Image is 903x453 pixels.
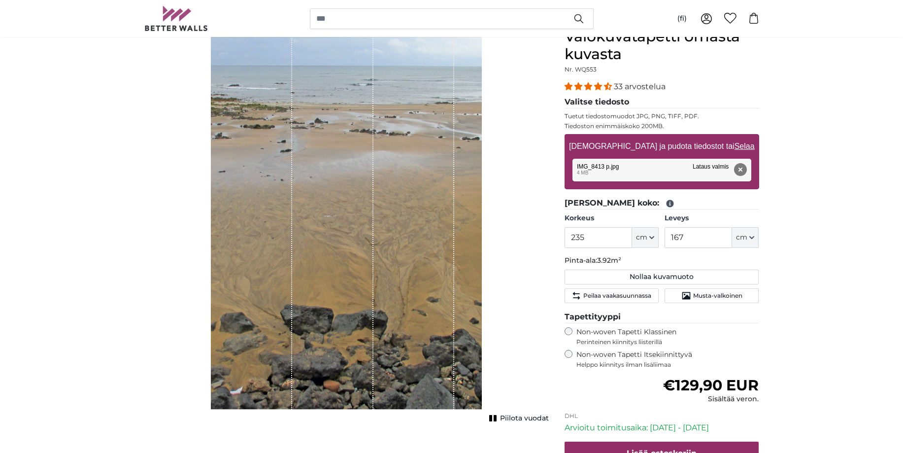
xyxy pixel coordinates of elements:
[614,82,666,91] span: 33 arvostelua
[144,28,549,422] div: 1 of 1
[565,256,759,266] p: Pinta-ala:
[693,292,742,300] span: Musta-valkoinen
[736,233,747,243] span: cm
[565,270,759,284] button: Nollaa kuvamuoto
[636,233,647,243] span: cm
[565,311,759,323] legend: Tapettityyppi
[665,213,759,223] label: Leveys
[565,197,759,209] legend: [PERSON_NAME] koko:
[576,327,759,346] label: Non-woven Tapetti Klassinen
[565,422,759,434] p: Arvioitu toimitusaika: [DATE] - [DATE]
[665,288,759,303] button: Musta-valkoinen
[565,112,759,120] p: Tuetut tiedostomuodot JPG, PNG, TIFF, PDF.
[732,227,759,248] button: cm
[565,122,759,130] p: Tiedoston enimmäiskoko 200MB.
[583,292,651,300] span: Peilaa vaakasuunnassa
[663,394,759,404] div: Sisältää veron.
[597,256,621,265] span: 3.92m²
[565,28,759,63] h1: Valokuvatapetti omasta kuvasta
[486,412,549,425] button: Piilota vuodat
[144,6,208,31] img: Betterwalls
[565,96,759,108] legend: Valitse tiedosto
[500,414,549,423] span: Piilota vuodat
[632,227,659,248] button: cm
[576,361,759,369] span: Helppo kiinnitys ilman lisäliimaa
[663,376,759,394] span: €129,90 EUR
[576,338,759,346] span: Perinteinen kiinnitys liisterillä
[734,142,754,150] u: Selaa
[669,10,695,28] button: (fi)
[565,82,614,91] span: 4.33 stars
[576,350,759,369] label: Non-woven Tapetti Itsekiinnittyvä
[565,66,597,73] span: Nr. WQ553
[565,288,659,303] button: Peilaa vaakasuunnassa
[565,137,758,156] label: [DEMOGRAPHIC_DATA] ja pudota tiedostot tai
[565,213,659,223] label: Korkeus
[565,412,759,420] p: DHL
